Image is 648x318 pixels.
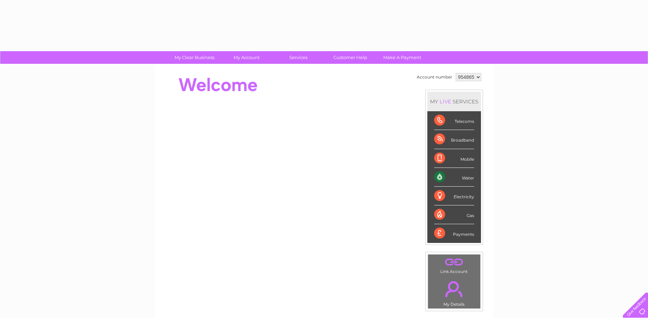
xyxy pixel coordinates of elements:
[430,277,479,301] a: .
[427,92,481,111] div: MY SERVICES
[428,275,481,309] td: My Details
[166,51,223,64] a: My Clear Business
[434,187,474,205] div: Electricity
[270,51,327,64] a: Services
[438,98,453,105] div: LIVE
[322,51,378,64] a: Customer Help
[434,224,474,243] div: Payments
[434,149,474,168] div: Mobile
[434,168,474,187] div: Water
[428,254,481,276] td: Link Account
[374,51,430,64] a: Make A Payment
[434,111,474,130] div: Telecoms
[434,205,474,224] div: Gas
[218,51,275,64] a: My Account
[434,130,474,149] div: Broadband
[430,256,479,268] a: .
[415,71,454,83] td: Account number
